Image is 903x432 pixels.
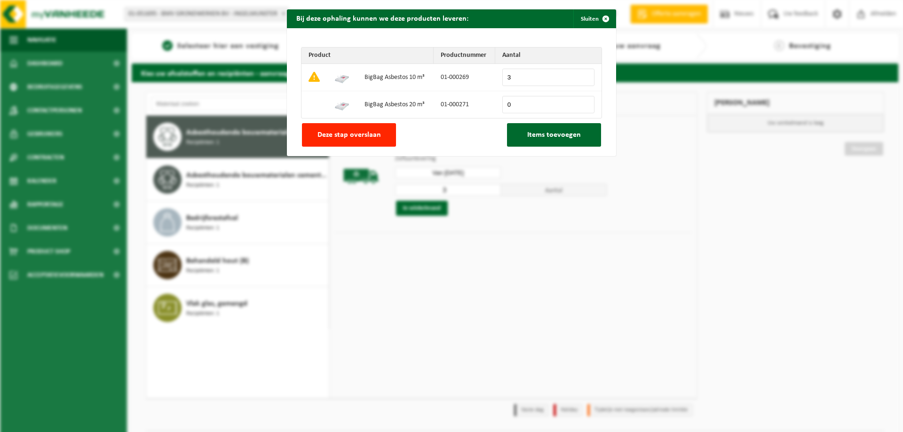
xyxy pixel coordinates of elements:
[527,131,581,139] span: Items toevoegen
[357,91,434,118] td: BigBag Asbestos 20 m³
[434,47,495,64] th: Productnummer
[573,9,615,28] button: Sluiten
[334,69,349,84] img: 01-000269
[334,96,349,111] img: 01-000271
[434,64,495,91] td: 01-000269
[495,47,602,64] th: Aantal
[357,64,434,91] td: BigBag Asbestos 10 m³
[507,123,601,147] button: Items toevoegen
[317,131,381,139] span: Deze stap overslaan
[434,91,495,118] td: 01-000271
[302,123,396,147] button: Deze stap overslaan
[301,47,434,64] th: Product
[287,9,478,27] h2: Bij deze ophaling kunnen we deze producten leveren:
